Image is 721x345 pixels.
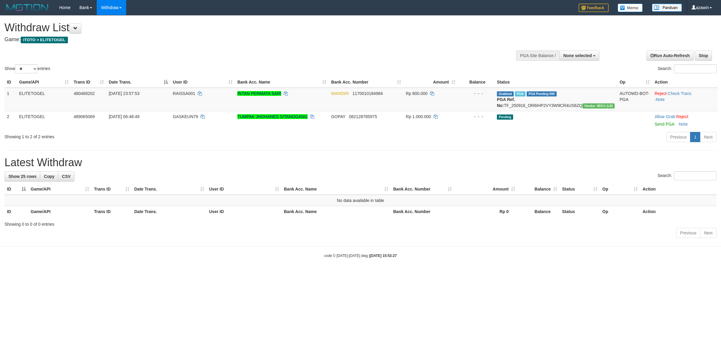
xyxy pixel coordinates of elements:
[109,91,139,96] span: [DATE] 23:57:53
[17,77,71,88] th: Game/API: activate to sort column ascending
[515,91,525,96] span: Marked by azaksrelite
[15,64,38,73] select: Showentries
[5,3,50,12] img: MOTION_logo.png
[5,157,716,169] h1: Latest Withdraw
[666,132,690,142] a: Previous
[676,228,700,238] a: Previous
[494,88,617,111] td: TF_250916_OR6IHP2VY3W9CR4US6ZQ
[207,206,281,217] th: User ID
[170,77,235,88] th: User ID: activate to sort column ascending
[5,37,475,43] h4: Game:
[5,195,716,206] td: No data available in table
[690,132,700,142] a: 1
[5,22,475,34] h1: Withdraw List
[674,64,716,73] input: Search:
[656,97,665,102] a: Note
[560,184,600,195] th: Status: activate to sort column ascending
[454,206,518,217] th: Rp 0
[92,206,132,217] th: Trans ID
[237,91,281,96] a: INTAN PERMATA SARI
[132,206,207,217] th: Date Trans.
[583,103,615,108] span: Vendor URL: https://dashboard.q2checkout.com/secure
[92,184,132,195] th: Trans ID: activate to sort column ascending
[652,4,682,12] img: panduan.png
[391,206,454,217] th: Bank Acc. Number
[28,206,92,217] th: Game/API
[106,77,170,88] th: Date Trans.: activate to sort column descending
[71,77,106,88] th: Trans ID: activate to sort column ascending
[652,111,718,130] td: ·
[655,114,676,119] span: ·
[5,131,296,140] div: Showing 1 to 2 of 2 entries
[331,91,349,96] span: MANDIRI
[460,114,492,120] div: - - -
[497,97,515,108] b: PGA Ref. No:
[700,228,716,238] a: Next
[237,114,308,119] a: TUMPAK JHOHANES SITANGGANG
[58,171,75,182] a: CSV
[5,111,17,130] td: 2
[640,184,716,195] th: Action
[497,114,513,120] span: Pending
[527,91,557,96] span: PGA Pending
[516,50,559,61] div: PGA Site Balance /
[700,132,716,142] a: Next
[132,184,207,195] th: Date Trans.: activate to sort column ascending
[17,88,71,111] td: ELITETOGEL
[695,50,712,61] a: Stop
[674,171,716,180] input: Search:
[454,184,518,195] th: Amount: activate to sort column ascending
[618,4,643,12] img: Button%20Memo.svg
[62,174,71,179] span: CSV
[676,114,688,119] a: Reject
[617,88,652,111] td: AUTOWD-BOT-PGA
[559,50,599,61] button: None selected
[518,206,560,217] th: Balance
[458,77,494,88] th: Balance
[5,184,28,195] th: ID: activate to sort column descending
[494,77,617,88] th: Status
[324,254,397,258] small: code © [DATE]-[DATE] dwg |
[329,77,403,88] th: Bank Acc. Number: activate to sort column ascending
[5,206,28,217] th: ID
[5,219,716,227] div: Showing 0 to 0 of 0 entries
[563,53,592,58] span: None selected
[658,64,716,73] label: Search:
[21,37,68,43] span: ITOTO > ELITETOGEL
[617,77,652,88] th: Op: activate to sort column ascending
[40,171,58,182] a: Copy
[281,206,391,217] th: Bank Acc. Name
[331,114,345,119] span: GOPAY
[600,206,640,217] th: Op
[349,114,377,119] span: Copy 082128785975 to clipboard
[173,91,195,96] span: RAISSA001
[652,88,718,111] td: · ·
[74,91,95,96] span: 480468202
[652,77,718,88] th: Action
[640,206,716,217] th: Action
[460,90,492,96] div: - - -
[658,171,716,180] label: Search:
[370,254,397,258] strong: [DATE] 15:53:27
[17,111,71,130] td: ELITETOGEL
[207,184,281,195] th: User ID: activate to sort column ascending
[579,4,609,12] img: Feedback.jpg
[235,77,329,88] th: Bank Acc. Name: activate to sort column ascending
[5,64,50,73] label: Show entries
[668,91,692,96] a: Check Trans
[5,171,40,182] a: Show 25 rows
[109,114,139,119] span: [DATE] 06:48:49
[5,88,17,111] td: 1
[352,91,383,96] span: Copy 1170010184984 to clipboard
[497,91,514,96] span: Grabbed
[600,184,640,195] th: Op: activate to sort column ascending
[173,114,198,119] span: GASKEUN79
[560,206,600,217] th: Status
[391,184,454,195] th: Bank Acc. Number: activate to sort column ascending
[406,114,431,119] span: Rp 1.000.000
[679,122,688,127] a: Note
[518,184,560,195] th: Balance: activate to sort column ascending
[281,184,391,195] th: Bank Acc. Name: activate to sort column ascending
[44,174,54,179] span: Copy
[655,91,667,96] a: Reject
